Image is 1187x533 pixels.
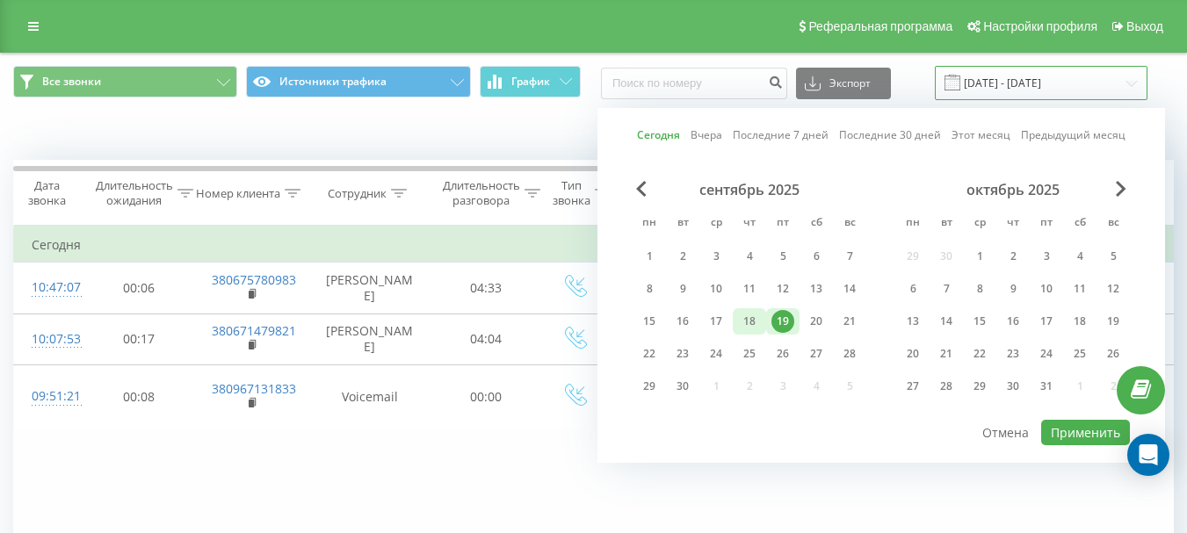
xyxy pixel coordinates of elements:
td: 00:17 [84,313,194,364]
button: Экспорт [796,68,891,99]
div: Длительность ожидания [96,178,173,208]
div: 23 [1002,342,1024,365]
div: чт 16 окт. 2025 г. [996,308,1030,335]
div: 29 [638,375,661,398]
a: Последние 30 дней [839,126,941,143]
div: вт 2 сент. 2025 г. [666,243,699,270]
div: 18 [738,310,761,333]
td: 04:33 [431,263,541,313]
div: 22 [968,342,991,365]
div: 17 [705,310,727,333]
div: 6 [805,245,828,268]
div: 21 [935,342,958,365]
div: 24 [705,342,727,365]
a: Вчера [691,126,722,143]
span: Previous Month [636,181,647,197]
div: чт 23 окт. 2025 г. [996,341,1030,367]
span: Выход [1126,19,1163,33]
div: ср 3 сент. 2025 г. [699,243,733,270]
div: пн 29 сент. 2025 г. [633,373,666,400]
div: 24 [1035,342,1058,365]
div: пн 27 окт. 2025 г. [896,373,930,400]
button: Отмена [973,420,1039,445]
a: Этот месяц [952,126,1010,143]
abbr: пятница [770,211,796,237]
div: пн 6 окт. 2025 г. [896,276,930,302]
div: чт 25 сент. 2025 г. [733,341,766,367]
td: [PERSON_NAME] [308,313,431,364]
div: 7 [935,277,958,300]
div: Номер клиента [196,186,280,201]
div: 4 [1068,245,1091,268]
div: вс 14 сент. 2025 г. [833,276,866,302]
div: 2 [1002,245,1024,268]
div: пт 5 сент. 2025 г. [766,243,800,270]
td: 00:08 [84,364,194,429]
abbr: воскресенье [836,211,863,237]
div: 16 [1002,310,1024,333]
div: пн 22 сент. 2025 г. [633,341,666,367]
div: 28 [935,375,958,398]
input: Поиск по номеру [601,68,787,99]
td: 00:00 [431,364,541,429]
div: сб 18 окт. 2025 г. [1063,308,1097,335]
div: 6 [901,277,924,300]
div: чт 2 окт. 2025 г. [996,243,1030,270]
span: Реферальная программа [808,19,952,33]
div: 26 [771,342,794,365]
abbr: понедельник [636,211,662,237]
a: 380671479821 [212,322,296,339]
td: 04:04 [431,313,541,364]
div: чт 18 сент. 2025 г. [733,308,766,335]
div: 30 [671,375,694,398]
div: пт 12 сент. 2025 г. [766,276,800,302]
div: пт 3 окт. 2025 г. [1030,243,1063,270]
span: Все звонки [42,75,101,89]
div: сб 25 окт. 2025 г. [1063,341,1097,367]
div: сентябрь 2025 [633,181,866,198]
div: вт 21 окт. 2025 г. [930,341,963,367]
div: 26 [1102,342,1125,365]
div: 5 [771,245,794,268]
div: 27 [805,342,828,365]
div: вт 16 сент. 2025 г. [666,308,699,335]
div: пн 8 сент. 2025 г. [633,276,666,302]
div: ср 15 окт. 2025 г. [963,308,996,335]
span: График [511,76,550,88]
div: 12 [1102,277,1125,300]
div: ср 22 окт. 2025 г. [963,341,996,367]
abbr: среда [703,211,729,237]
div: 2 [671,245,694,268]
div: ср 1 окт. 2025 г. [963,243,996,270]
div: Тип звонка [553,178,590,208]
div: 22 [638,342,661,365]
span: Next Month [1116,181,1126,197]
div: 10:07:53 [32,322,67,357]
div: 29 [968,375,991,398]
abbr: понедельник [900,211,926,237]
div: 13 [901,310,924,333]
td: 00:06 [84,263,194,313]
div: пт 19 сент. 2025 г. [766,308,800,335]
div: вт 9 сент. 2025 г. [666,276,699,302]
div: вс 26 окт. 2025 г. [1097,341,1130,367]
abbr: суббота [1067,211,1093,237]
div: сб 4 окт. 2025 г. [1063,243,1097,270]
div: сб 11 окт. 2025 г. [1063,276,1097,302]
a: Сегодня [637,126,680,143]
div: 1 [968,245,991,268]
div: 14 [935,310,958,333]
div: 20 [805,310,828,333]
div: 9 [671,277,694,300]
div: 17 [1035,310,1058,333]
div: вс 7 сент. 2025 г. [833,243,866,270]
div: чт 4 сент. 2025 г. [733,243,766,270]
div: 31 [1035,375,1058,398]
div: 27 [901,375,924,398]
div: 15 [638,310,661,333]
div: Open Intercom Messenger [1127,434,1169,476]
div: ср 8 окт. 2025 г. [963,276,996,302]
div: сб 6 сент. 2025 г. [800,243,833,270]
div: вс 21 сент. 2025 г. [833,308,866,335]
div: 12 [771,277,794,300]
